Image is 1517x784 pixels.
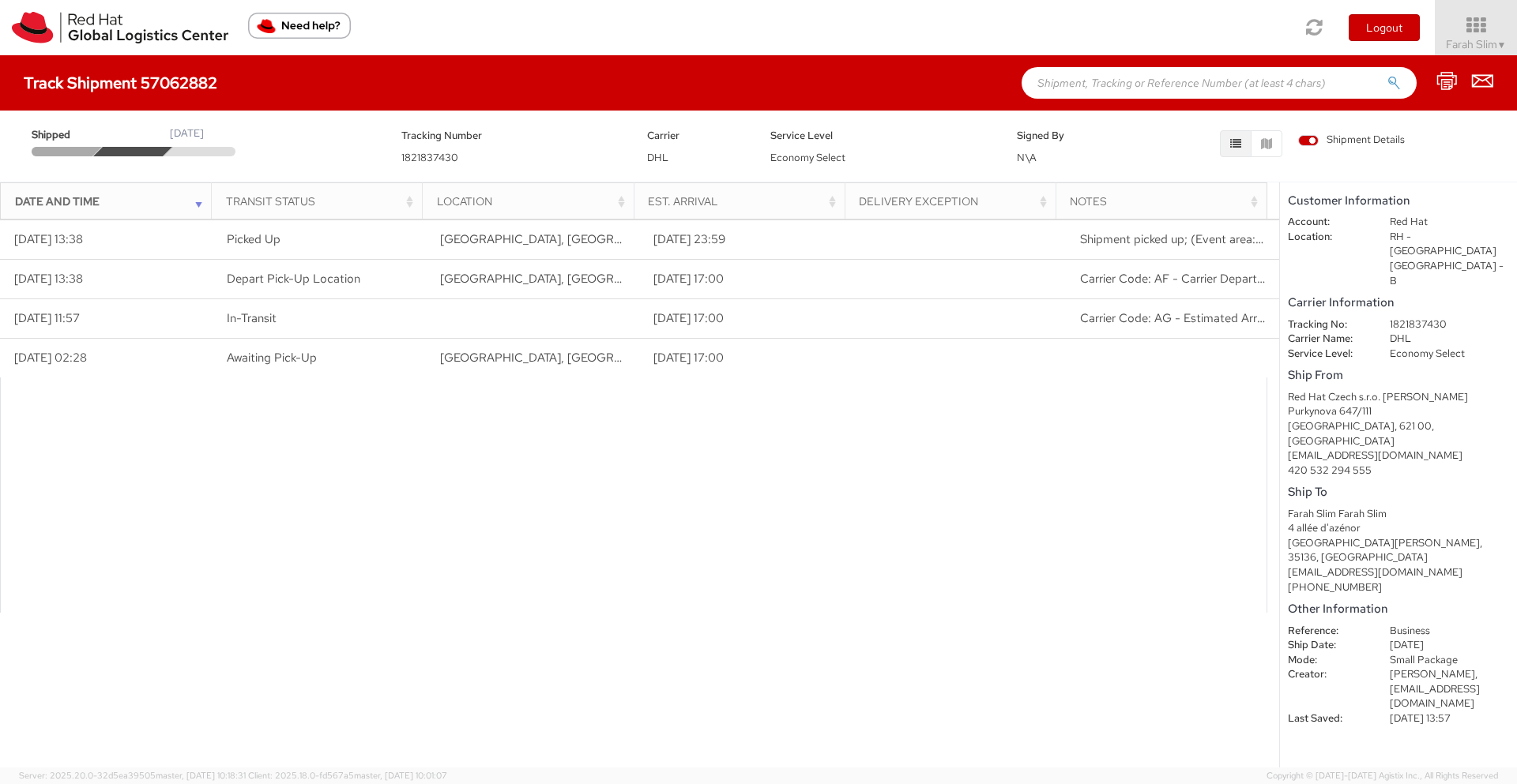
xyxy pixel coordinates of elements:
[226,193,418,209] div: Transit Status
[1288,404,1509,419] div: Purkynova 647/111
[1288,194,1509,208] h5: Customer Information
[1288,602,1509,616] h5: Other Information
[1080,271,1349,287] span: Carrier Code: AF - Carrier Departed Pick-up Locat
[639,259,853,298] td: [DATE] 17:00
[1276,332,1378,347] dt: Carrier Name:
[248,770,447,781] span: Client: 2025.18.0-fd567a5
[639,298,853,338] td: [DATE] 17:00
[770,151,845,164] span: Economy Select
[1288,507,1509,522] div: Farah Slim Farah Slim
[1288,296,1509,309] h5: Carrier Information
[1276,638,1378,653] dt: Ship Date:
[1070,193,1262,209] div: Notes
[647,130,747,141] h5: Carrier
[19,770,246,781] span: Server: 2025.20.0-32d5ea39505
[648,193,840,209] div: Est. Arrival
[1276,711,1378,726] dt: Last Saved:
[1288,521,1509,536] div: 4 allée d'azénor
[156,770,246,781] span: master, [DATE] 10:18:31
[639,219,853,259] td: [DATE] 23:59
[859,193,1051,209] div: Delivery Exception
[440,231,688,247] span: BRNO, CZ
[647,151,668,164] span: DHL
[24,74,217,92] h4: Track Shipment 57062882
[1288,390,1509,405] div: Red Hat Czech s.r.o. [PERSON_NAME]
[12,12,228,43] img: rh-logistics-00dfa346123c4ec078e1.svg
[32,128,100,143] span: Shipped
[1276,230,1378,245] dt: Location:
[1446,37,1507,51] span: Farah Slim
[1288,580,1509,595] div: [PHONE_NUMBER]
[354,770,447,781] span: master, [DATE] 10:01:07
[1276,624,1378,639] dt: Reference:
[1276,667,1378,682] dt: Creator:
[1267,770,1498,782] span: Copyright © [DATE]-[DATE] Agistix Inc., All Rights Reserved
[1288,565,1509,580] div: [EMAIL_ADDRESS][DOMAIN_NAME]
[1022,67,1417,99] input: Shipment, Tracking or Reference Number (at least 4 chars)
[15,193,207,209] div: Date and Time
[227,350,317,366] span: Awaiting Pick-Up
[440,271,688,287] span: Brno, CZ
[227,231,280,247] span: Picked Up
[639,338,853,377] td: [DATE] 17:00
[1349,14,1420,41] button: Logout
[1276,347,1378,362] dt: Service Level:
[437,193,629,209] div: Location
[1497,39,1507,51] span: ▼
[227,271,360,287] span: Depart Pick-Up Location
[1288,369,1509,382] h5: Ship From
[1298,133,1405,148] span: Shipment Details
[1017,130,1116,141] h5: Signed By
[1276,215,1378,230] dt: Account:
[1288,486,1509,499] h5: Ship To
[770,130,993,141] h5: Service Level
[1276,317,1378,332] dt: Tracking No:
[1288,448,1509,463] div: [EMAIL_ADDRESS][DOMAIN_NAME]
[248,13,351,39] button: Need help?
[1080,231,1511,247] span: Shipment picked up; (Event area: Brno-CZ)
[401,130,624,141] h5: Tracking Number
[170,126,204,141] div: [DATE]
[1017,151,1037,164] span: N\A
[440,350,688,366] span: BRNO, CZ
[1080,310,1326,326] span: Carrier Code: AG - Estimated Arrival Changed
[1288,419,1509,448] div: [GEOGRAPHIC_DATA], 621 00, [GEOGRAPHIC_DATA]
[1298,133,1405,150] label: Shipment Details
[227,310,277,326] span: In-Transit
[1288,463,1509,478] div: 420 532 294 555
[1390,667,1477,681] span: [PERSON_NAME],
[401,151,458,164] span: 1821837430
[1276,653,1378,668] dt: Mode:
[1288,536,1509,565] div: [GEOGRAPHIC_DATA][PERSON_NAME], 35136, [GEOGRAPHIC_DATA]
